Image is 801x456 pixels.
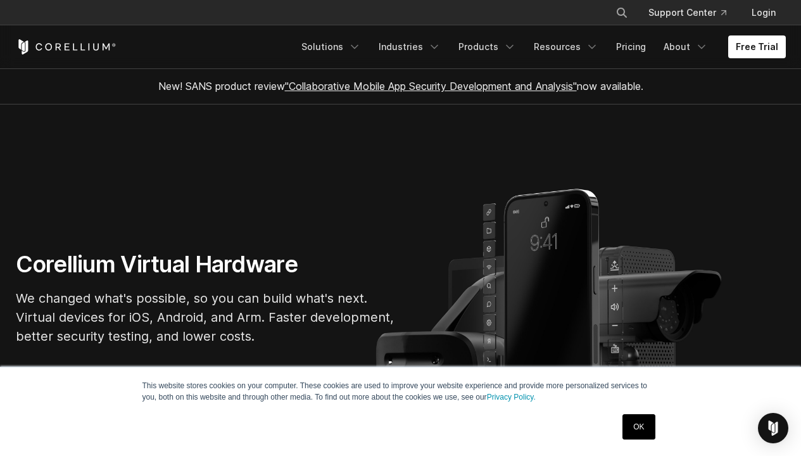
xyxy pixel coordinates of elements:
[656,35,716,58] a: About
[610,1,633,24] button: Search
[285,80,577,92] a: "Collaborative Mobile App Security Development and Analysis"
[16,39,117,54] a: Corellium Home
[294,35,369,58] a: Solutions
[142,380,659,403] p: This website stores cookies on your computer. These cookies are used to improve your website expe...
[638,1,736,24] a: Support Center
[294,35,786,58] div: Navigation Menu
[526,35,606,58] a: Resources
[487,393,536,402] a: Privacy Policy.
[609,35,653,58] a: Pricing
[728,35,786,58] a: Free Trial
[451,35,524,58] a: Products
[16,250,396,279] h1: Corellium Virtual Hardware
[600,1,786,24] div: Navigation Menu
[622,414,655,440] a: OK
[741,1,786,24] a: Login
[158,80,643,92] span: New! SANS product review now available.
[371,35,448,58] a: Industries
[758,413,788,443] div: Open Intercom Messenger
[16,289,396,346] p: We changed what's possible, so you can build what's next. Virtual devices for iOS, Android, and A...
